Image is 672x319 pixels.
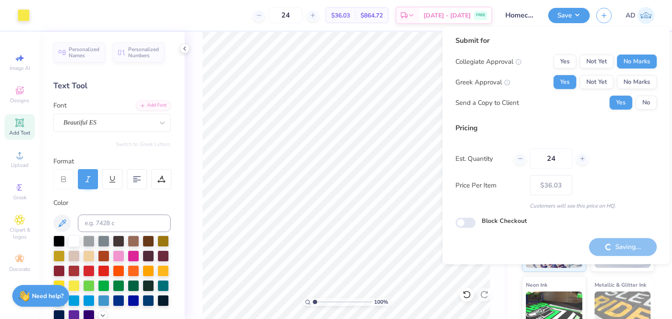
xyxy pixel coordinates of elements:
[526,280,547,289] span: Neon Ink
[10,65,30,72] span: Image AI
[11,162,28,169] span: Upload
[269,7,303,23] input: – –
[455,57,521,67] div: Collegiate Approval
[69,46,100,59] span: Personalized Names
[580,55,613,69] button: Not Yet
[548,8,590,23] button: Save
[9,266,30,273] span: Decorate
[636,96,657,110] button: No
[53,156,171,166] div: Format
[482,216,527,225] label: Block Checkout
[455,98,519,108] div: Send a Copy to Client
[455,180,523,191] label: Price Per Item
[455,154,507,164] label: Est. Quantity
[9,129,30,136] span: Add Text
[53,80,171,92] div: Text Tool
[455,202,657,210] div: Customers will see this price on HQ.
[580,75,613,89] button: Not Yet
[78,215,171,232] input: e.g. 7428 c
[455,123,657,133] div: Pricing
[53,198,171,208] div: Color
[53,101,66,111] label: Font
[637,7,654,24] img: Anjali Dilish
[116,141,171,148] button: Switch to Greek Letters
[331,11,350,20] span: $36.03
[374,298,388,306] span: 100 %
[553,75,576,89] button: Yes
[455,35,657,46] div: Submit for
[10,97,29,104] span: Designs
[476,12,485,18] span: FREE
[626,10,635,21] span: AD
[360,11,383,20] span: $864.72
[609,96,632,110] button: Yes
[4,226,35,240] span: Clipart & logos
[617,55,657,69] button: No Marks
[455,77,510,87] div: Greek Approval
[499,7,542,24] input: Untitled Design
[553,55,576,69] button: Yes
[128,46,159,59] span: Personalized Numbers
[595,280,646,289] span: Metallic & Glitter Ink
[423,11,471,20] span: [DATE] - [DATE]
[32,292,63,300] strong: Need help?
[13,194,27,201] span: Greek
[136,101,171,111] div: Add Font
[617,75,657,89] button: No Marks
[626,7,654,24] a: AD
[530,149,572,169] input: – –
